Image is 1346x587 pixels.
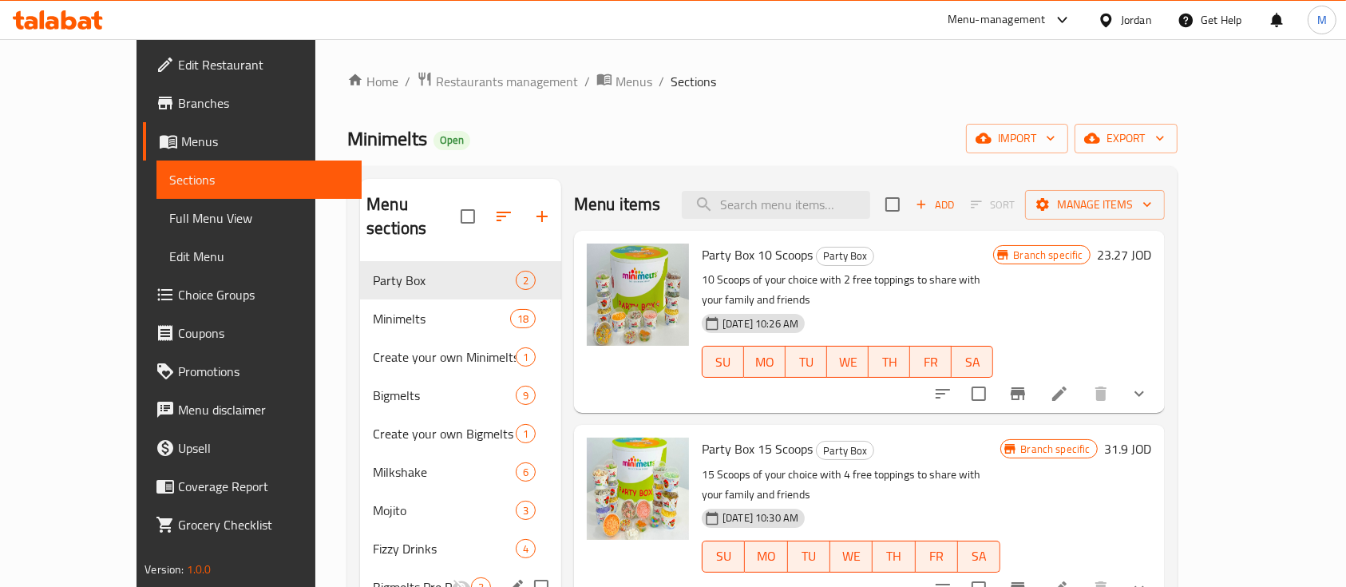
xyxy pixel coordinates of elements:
[373,386,516,405] span: Bigmelts
[702,346,744,378] button: SU
[347,71,1178,92] nav: breadcrumb
[417,71,578,92] a: Restaurants management
[143,276,362,314] a: Choice Groups
[143,352,362,391] a: Promotions
[1121,11,1152,29] div: Jordan
[750,351,779,374] span: MO
[178,515,349,534] span: Grocery Checklist
[517,426,535,442] span: 1
[922,545,952,568] span: FR
[360,491,561,529] div: Mojito3
[360,414,561,453] div: Create your own Bigmelts1
[169,170,349,189] span: Sections
[916,351,945,374] span: FR
[952,346,993,378] button: SA
[875,351,904,374] span: TH
[405,72,410,91] li: /
[517,465,535,480] span: 6
[702,541,745,573] button: SU
[1120,375,1158,413] button: show more
[169,247,349,266] span: Edit Menu
[966,124,1068,153] button: import
[156,237,362,276] a: Edit Menu
[1075,124,1178,153] button: export
[682,191,870,219] input: search
[360,529,561,568] div: Fizzy Drinks4
[924,375,962,413] button: sort-choices
[517,541,535,557] span: 4
[143,84,362,122] a: Branches
[373,424,516,443] span: Create your own Bigmelts
[360,453,561,491] div: Milkshake6
[876,188,909,221] span: Select section
[958,541,1000,573] button: SA
[879,545,909,568] span: TH
[964,545,994,568] span: SA
[869,346,910,378] button: TH
[616,72,652,91] span: Menus
[156,161,362,199] a: Sections
[716,510,805,526] span: [DATE] 10:30 AM
[827,346,869,378] button: WE
[373,462,516,482] span: Milkshake
[792,351,821,374] span: TU
[485,197,523,236] span: Sort sections
[517,273,535,288] span: 2
[909,192,960,217] span: Add item
[1087,129,1165,149] span: export
[751,545,781,568] span: MO
[347,121,427,157] span: Minimelts
[1014,442,1096,457] span: Branch specific
[373,309,510,328] span: Minimelts
[144,559,184,580] span: Version:
[909,192,960,217] button: Add
[517,350,535,365] span: 1
[178,55,349,74] span: Edit Restaurant
[178,285,349,304] span: Choice Groups
[373,271,516,290] div: Party Box
[794,545,824,568] span: TU
[702,270,993,310] p: 10 Scoops of your choice with 2 free toppings to share with your family and friends
[587,438,689,540] img: Party Box 15 Scoops
[373,539,516,558] div: Fizzy Drinks
[833,351,862,374] span: WE
[958,351,987,374] span: SA
[745,541,787,573] button: MO
[178,93,349,113] span: Branches
[510,309,536,328] div: items
[709,351,738,374] span: SU
[837,545,866,568] span: WE
[178,477,349,496] span: Coverage Report
[817,247,873,265] span: Party Box
[516,539,536,558] div: items
[373,501,516,520] span: Mojito
[143,122,362,161] a: Menus
[517,503,535,518] span: 3
[1025,190,1165,220] button: Manage items
[156,199,362,237] a: Full Menu View
[373,347,516,367] div: Create your own Minimelts
[360,338,561,376] div: Create your own Minimelts1
[523,197,561,236] button: Add section
[816,247,874,266] div: Party Box
[1007,248,1089,263] span: Branch specific
[516,424,536,443] div: items
[999,375,1037,413] button: Branch-specific-item
[596,71,652,92] a: Menus
[143,391,362,429] a: Menu disclaimer
[702,243,813,267] span: Party Box 10 Scoops
[181,132,349,151] span: Menus
[587,244,689,346] img: Party Box 10 Scoops
[169,208,349,228] span: Full Menu View
[817,442,873,460] span: Party Box
[816,441,874,460] div: Party Box
[178,362,349,381] span: Promotions
[1104,438,1152,460] h6: 31.9 JOD
[516,462,536,482] div: items
[347,72,398,91] a: Home
[451,200,485,233] span: Select all sections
